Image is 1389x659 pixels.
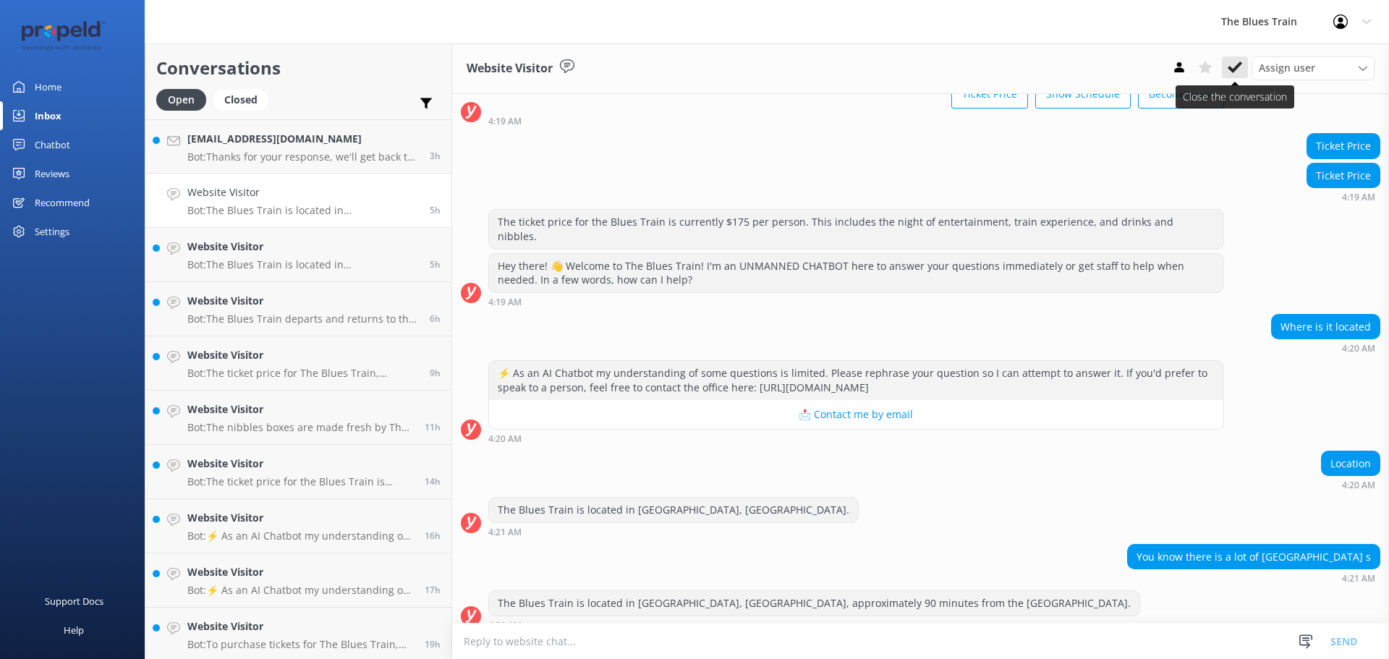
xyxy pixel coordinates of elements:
[1307,134,1380,158] div: Ticket Price
[145,553,451,608] a: Website VisitorBot:⚡ As an AI Chatbot my understanding of some questions is limited. Please rephr...
[488,435,522,443] strong: 4:20 AM
[425,530,441,542] span: 04:28pm 11-Aug-2025 (UTC +10:00) Australia/Sydney
[187,530,414,543] p: Bot: ⚡ As an AI Chatbot my understanding of some questions is limited. Please rephrase your quest...
[1259,60,1315,76] span: Assign user
[156,91,213,107] a: Open
[1138,80,1224,109] button: Become a VIP
[488,116,1224,126] div: 04:19am 12-Aug-2025 (UTC +10:00) Australia/Sydney
[156,89,206,111] div: Open
[213,89,268,111] div: Closed
[35,130,70,159] div: Chatbot
[145,445,451,499] a: Website VisitorBot:The ticket price for the Blues Train is currently $175 per person. This includ...
[187,131,419,147] h4: [EMAIL_ADDRESS][DOMAIN_NAME]
[145,174,451,228] a: Website VisitorBot:The Blues Train is located in [GEOGRAPHIC_DATA], [GEOGRAPHIC_DATA], approximat...
[187,367,419,380] p: Bot: The ticket price for The Blues Train, including day shows, is $175 per person. The schedule ...
[187,618,414,634] h4: Website Visitor
[187,150,419,163] p: Bot: Thanks for your response, we'll get back to you as soon as we can during opening hours.
[425,421,441,433] span: 09:23pm 11-Aug-2025 (UTC +10:00) Australia/Sydney
[35,188,90,217] div: Recommend
[425,584,441,596] span: 04:17pm 11-Aug-2025 (UTC +10:00) Australia/Sydney
[145,282,451,336] a: Website VisitorBot:The Blues Train departs and returns to the [GEOGRAPHIC_DATA] located on the co...
[430,150,441,162] span: 05:47am 12-Aug-2025 (UTC +10:00) Australia/Sydney
[187,258,419,271] p: Bot: The Blues Train is located in [GEOGRAPHIC_DATA], [GEOGRAPHIC_DATA], [GEOGRAPHIC_DATA].
[187,313,419,326] p: Bot: The Blues Train departs and returns to the [GEOGRAPHIC_DATA] located on the corner of [GEOGR...
[187,347,419,363] h4: Website Visitor
[1271,343,1380,353] div: 04:20am 12-Aug-2025 (UTC +10:00) Australia/Sydney
[430,204,441,216] span: 04:21am 12-Aug-2025 (UTC +10:00) Australia/Sydney
[489,361,1223,399] div: ⚡ As an AI Chatbot my understanding of some questions is limited. Please rephrase your question s...
[64,616,84,645] div: Help
[145,119,451,174] a: [EMAIL_ADDRESS][DOMAIN_NAME]Bot:Thanks for your response, we'll get back to you as soon as we can...
[488,297,1224,307] div: 04:19am 12-Aug-2025 (UTC +10:00) Australia/Sydney
[1307,163,1380,188] div: Ticket Price
[22,21,105,52] img: 12-1677471078.png
[488,433,1224,443] div: 04:20am 12-Aug-2025 (UTC +10:00) Australia/Sydney
[489,254,1223,292] div: Hey there! 👋 Welcome to The Blues Train! I'm an UNMANNED CHATBOT here to answer your questions im...
[1127,573,1380,583] div: 04:21am 12-Aug-2025 (UTC +10:00) Australia/Sydney
[488,620,1140,630] div: 04:21am 12-Aug-2025 (UTC +10:00) Australia/Sydney
[488,621,522,630] strong: 4:21 AM
[187,421,414,434] p: Bot: The nibbles boxes are made fresh by The Olive Pit in [GEOGRAPHIC_DATA] and are perfect for s...
[35,217,69,246] div: Settings
[1342,481,1375,490] strong: 4:20 AM
[425,475,441,488] span: 06:47pm 11-Aug-2025 (UTC +10:00) Australia/Sydney
[1035,80,1131,109] button: Show Schedule
[488,117,522,126] strong: 4:19 AM
[489,498,858,522] div: The Blues Train is located in [GEOGRAPHIC_DATA], [GEOGRAPHIC_DATA].
[187,184,419,200] h4: Website Visitor
[35,72,61,101] div: Home
[425,638,441,650] span: 02:15pm 11-Aug-2025 (UTC +10:00) Australia/Sydney
[1252,56,1375,80] div: Assign User
[430,367,441,379] span: 11:38pm 11-Aug-2025 (UTC +10:00) Australia/Sydney
[35,159,69,188] div: Reviews
[145,499,451,553] a: Website VisitorBot:⚡ As an AI Chatbot my understanding of some questions is limited. Please rephr...
[187,239,419,255] h4: Website Visitor
[489,400,1223,429] button: 📩 Contact me by email
[1342,344,1375,353] strong: 4:20 AM
[213,91,276,107] a: Closed
[488,298,522,307] strong: 4:19 AM
[951,80,1028,109] button: Ticket Price
[156,54,441,82] h2: Conversations
[430,258,441,271] span: 03:55am 12-Aug-2025 (UTC +10:00) Australia/Sydney
[187,638,414,651] p: Bot: To purchase tickets for The Blues Train, please visit their website and book online. If you ...
[1128,545,1380,569] div: You know there is a lot of [GEOGRAPHIC_DATA] s
[489,210,1223,248] div: The ticket price for the Blues Train is currently $175 per person. This includes the night of ent...
[187,510,414,526] h4: Website Visitor
[187,456,414,472] h4: Website Visitor
[145,228,451,282] a: Website VisitorBot:The Blues Train is located in [GEOGRAPHIC_DATA], [GEOGRAPHIC_DATA], [GEOGRAPHI...
[467,59,553,78] h3: Website Visitor
[430,313,441,325] span: 03:07am 12-Aug-2025 (UTC +10:00) Australia/Sydney
[187,475,414,488] p: Bot: The ticket price for the Blues Train is currently $175 per person. This includes the night o...
[488,527,859,537] div: 04:21am 12-Aug-2025 (UTC +10:00) Australia/Sydney
[145,391,451,445] a: Website VisitorBot:The nibbles boxes are made fresh by The Olive Pit in [GEOGRAPHIC_DATA] and are...
[187,584,414,597] p: Bot: ⚡ As an AI Chatbot my understanding of some questions is limited. Please rephrase your quest...
[488,528,522,537] strong: 4:21 AM
[187,401,414,417] h4: Website Visitor
[187,204,419,217] p: Bot: The Blues Train is located in [GEOGRAPHIC_DATA], [GEOGRAPHIC_DATA], approximately 90 minutes...
[1321,480,1380,490] div: 04:20am 12-Aug-2025 (UTC +10:00) Australia/Sydney
[187,564,414,580] h4: Website Visitor
[489,591,1139,616] div: The Blues Train is located in [GEOGRAPHIC_DATA], [GEOGRAPHIC_DATA], approximately 90 minutes from...
[1322,451,1380,476] div: Location
[45,587,103,616] div: Support Docs
[1307,192,1380,202] div: 04:19am 12-Aug-2025 (UTC +10:00) Australia/Sydney
[1272,315,1380,339] div: Where is it located
[35,101,61,130] div: Inbox
[145,336,451,391] a: Website VisitorBot:The ticket price for The Blues Train, including day shows, is $175 per person....
[187,293,419,309] h4: Website Visitor
[1342,574,1375,583] strong: 4:21 AM
[1342,193,1375,202] strong: 4:19 AM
